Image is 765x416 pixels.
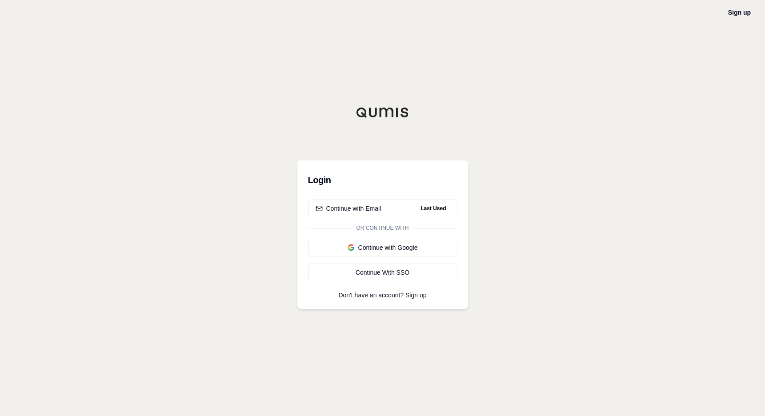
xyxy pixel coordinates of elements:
a: Sign up [405,292,426,299]
a: Sign up [728,9,751,16]
button: Continue with Google [308,239,457,256]
div: Continue with Email [316,204,381,213]
span: Or continue with [353,224,413,232]
div: Continue with Google [316,243,450,252]
h3: Login [308,171,457,189]
span: Last Used [417,203,449,214]
button: Continue with EmailLast Used [308,200,457,217]
div: Continue With SSO [316,268,450,277]
a: Continue With SSO [308,264,457,281]
p: Don't have an account? [308,292,457,298]
img: Qumis [356,107,409,118]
